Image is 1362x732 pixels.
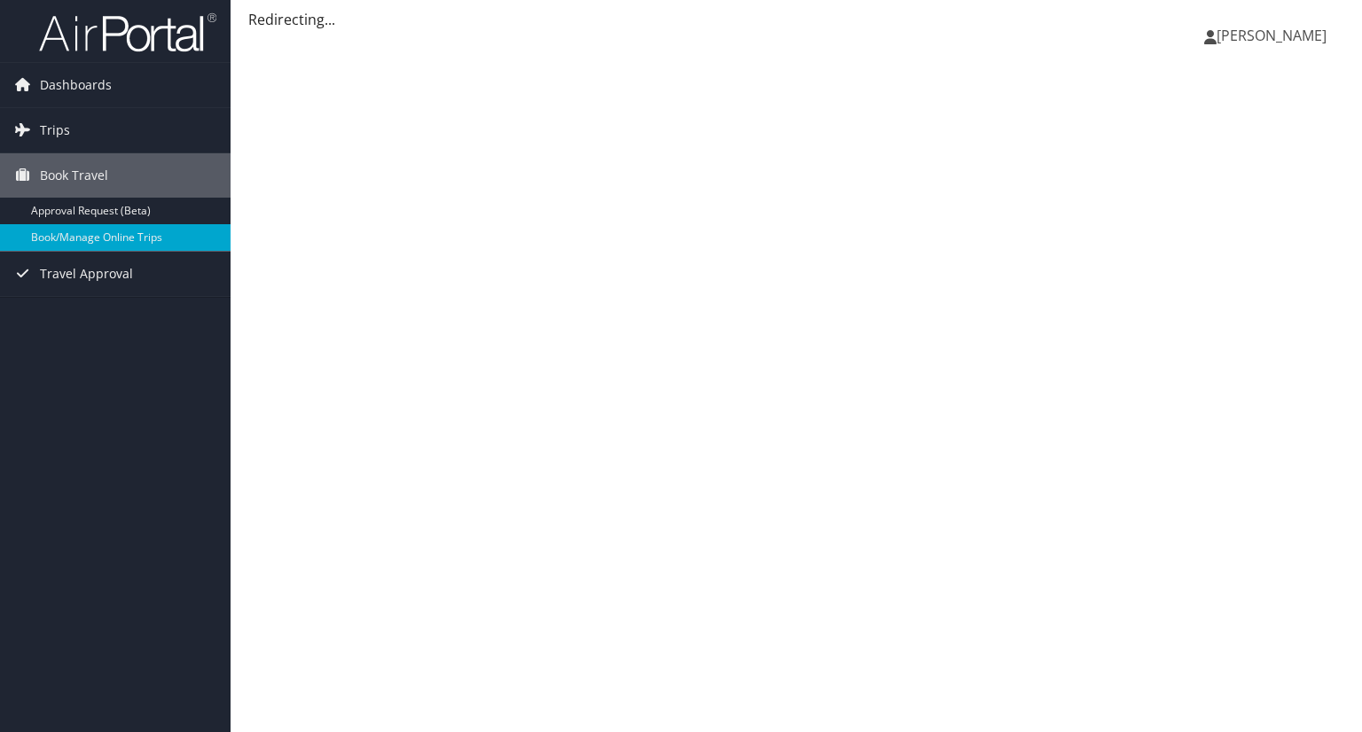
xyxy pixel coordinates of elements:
[40,153,108,198] span: Book Travel
[40,252,133,296] span: Travel Approval
[1204,9,1344,62] a: [PERSON_NAME]
[39,12,216,53] img: airportal-logo.png
[40,63,112,107] span: Dashboards
[248,9,1344,30] div: Redirecting...
[1217,26,1327,45] span: [PERSON_NAME]
[40,108,70,152] span: Trips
